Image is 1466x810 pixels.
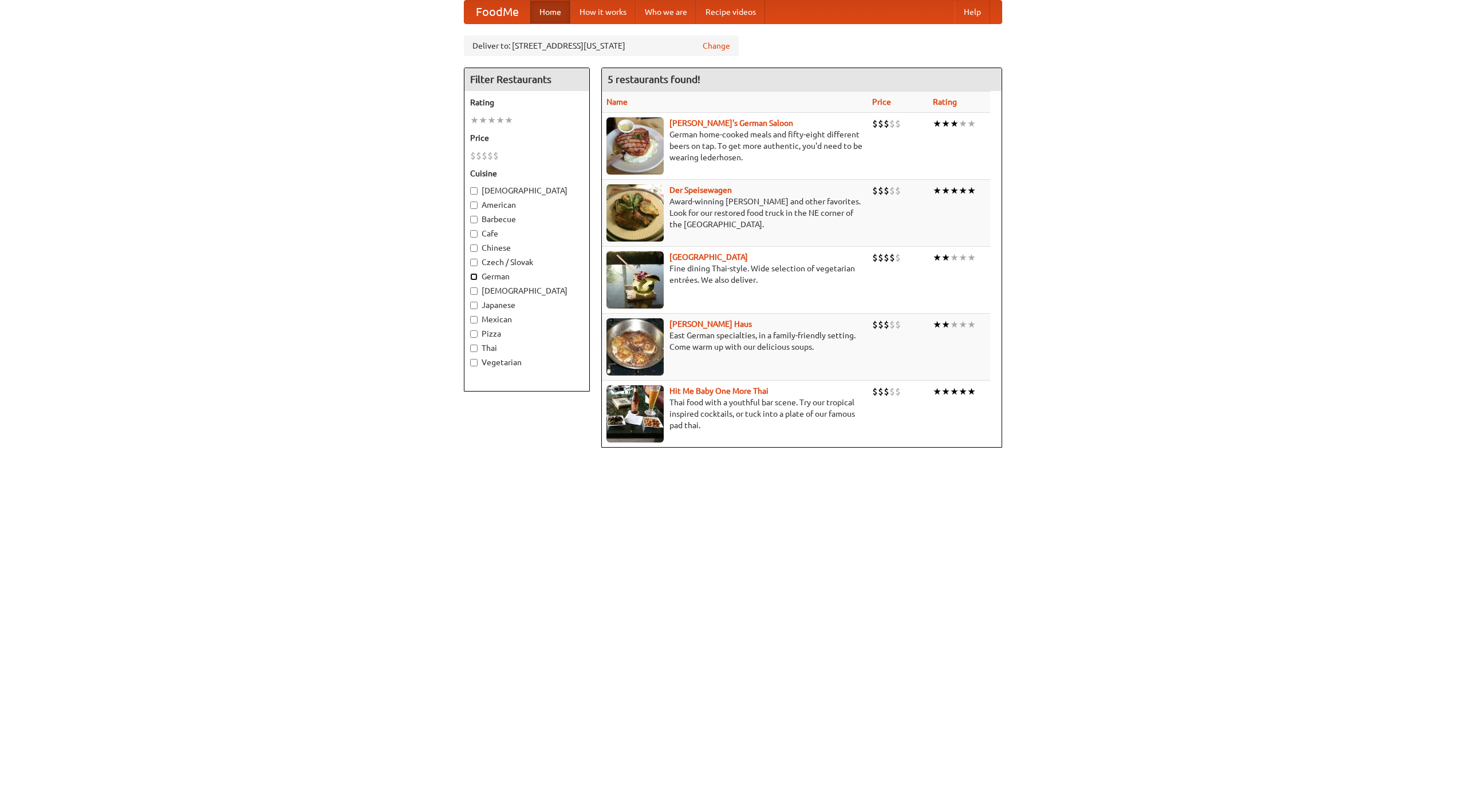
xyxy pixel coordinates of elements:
li: ★ [967,251,976,264]
li: ★ [950,385,959,398]
input: [DEMOGRAPHIC_DATA] [470,187,478,195]
li: $ [889,117,895,130]
a: Who we are [636,1,696,23]
a: [PERSON_NAME] Haus [669,319,752,329]
li: $ [878,117,884,130]
h5: Price [470,132,584,144]
li: ★ [959,318,967,331]
input: Chinese [470,244,478,252]
a: How it works [570,1,636,23]
li: ★ [959,251,967,264]
li: ★ [950,184,959,197]
label: [DEMOGRAPHIC_DATA] [470,185,584,196]
a: Name [606,97,628,106]
p: Award-winning [PERSON_NAME] and other favorites. Look for our restored food truck in the NE corne... [606,196,863,230]
li: ★ [933,251,941,264]
input: Japanese [470,302,478,309]
li: $ [878,251,884,264]
li: ★ [967,117,976,130]
label: Thai [470,342,584,354]
li: ★ [479,114,487,127]
li: $ [884,117,889,130]
li: ★ [967,318,976,331]
li: ★ [959,184,967,197]
a: Help [955,1,990,23]
li: ★ [941,318,950,331]
li: $ [895,251,901,264]
a: Home [530,1,570,23]
li: ★ [505,114,513,127]
li: $ [872,184,878,197]
label: Cafe [470,228,584,239]
li: $ [476,149,482,162]
li: $ [878,385,884,398]
input: American [470,201,478,209]
li: $ [895,385,901,398]
a: [PERSON_NAME]'s German Saloon [669,118,793,128]
li: $ [878,184,884,197]
li: ★ [941,184,950,197]
li: ★ [487,114,496,127]
a: FoodMe [464,1,530,23]
img: babythai.jpg [606,385,664,442]
label: Japanese [470,299,584,311]
label: Czech / Slovak [470,256,584,268]
p: German home-cooked meals and fifty-eight different beers on tap. To get more authentic, you'd nee... [606,129,863,163]
p: Fine dining Thai-style. Wide selection of vegetarian entrées. We also deliver. [606,263,863,286]
label: Pizza [470,328,584,339]
input: Mexican [470,316,478,323]
li: ★ [950,251,959,264]
li: $ [884,318,889,331]
li: ★ [967,385,976,398]
h5: Rating [470,97,584,108]
li: ★ [941,117,950,130]
a: Der Speisewagen [669,185,732,195]
li: ★ [933,385,941,398]
li: $ [889,318,895,331]
input: Pizza [470,330,478,338]
label: [DEMOGRAPHIC_DATA] [470,285,584,297]
label: American [470,199,584,211]
a: Hit Me Baby One More Thai [669,386,769,396]
li: ★ [959,117,967,130]
h4: Filter Restaurants [464,68,589,91]
li: $ [872,251,878,264]
li: $ [895,184,901,197]
li: $ [872,385,878,398]
li: $ [872,318,878,331]
li: $ [884,251,889,264]
a: Recipe videos [696,1,765,23]
label: Mexican [470,314,584,325]
h5: Cuisine [470,168,584,179]
input: Barbecue [470,216,478,223]
li: ★ [941,385,950,398]
input: Thai [470,345,478,352]
p: Thai food with a youthful bar scene. Try our tropical inspired cocktails, or tuck into a plate of... [606,397,863,431]
a: [GEOGRAPHIC_DATA] [669,252,748,262]
li: $ [493,149,499,162]
li: $ [889,184,895,197]
p: East German specialties, in a family-friendly setting. Come warm up with our delicious soups. [606,330,863,353]
li: ★ [496,114,505,127]
label: Vegetarian [470,357,584,368]
li: $ [487,149,493,162]
li: $ [482,149,487,162]
li: $ [884,385,889,398]
label: German [470,271,584,282]
li: ★ [933,117,941,130]
ng-pluralize: 5 restaurants found! [608,74,700,85]
li: ★ [933,318,941,331]
li: ★ [967,184,976,197]
input: Vegetarian [470,359,478,366]
a: Rating [933,97,957,106]
li: $ [889,385,895,398]
img: esthers.jpg [606,117,664,175]
li: ★ [959,385,967,398]
li: ★ [950,117,959,130]
a: Change [703,40,730,52]
li: ★ [941,251,950,264]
